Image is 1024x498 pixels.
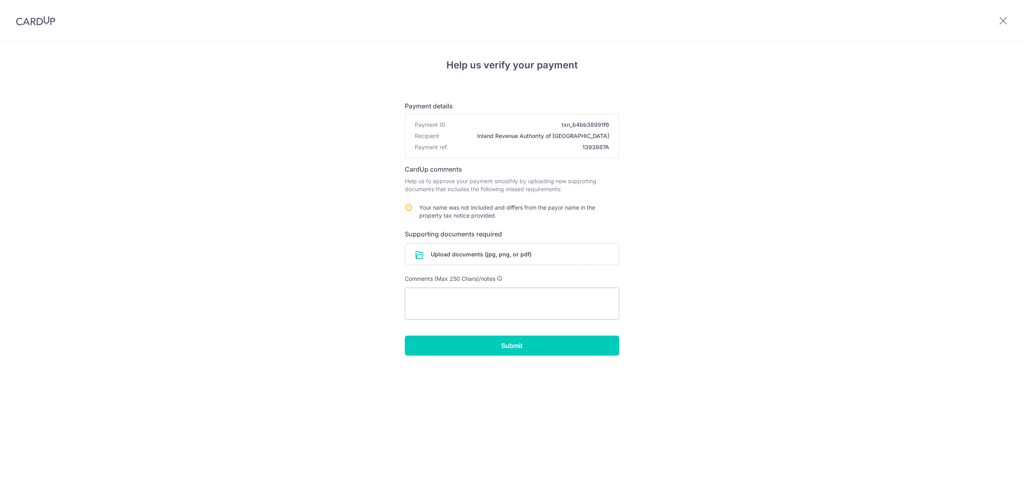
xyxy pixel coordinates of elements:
span: Payment ID [415,121,445,129]
h4: Help us verify your payment [405,58,619,72]
span: Inland Revenue Authority of [GEOGRAPHIC_DATA] [442,132,609,140]
span: Comments (Max 250 Chars)/notes [405,275,495,282]
span: txn_b4bb38991f6 [448,121,609,129]
h6: CardUp comments [405,164,619,174]
span: Your name was not included and differs from the payor name in the property tax notice provided. [419,204,595,219]
span: Recipient [415,132,439,140]
span: Payment ref. [415,143,448,151]
div: Upload documents (jpg, png, or pdf) [405,244,619,265]
span: 1393887A [451,143,609,151]
h6: Supporting documents required [405,229,619,239]
p: Help us to approve your payment smoothly by uploading new supporting documents that includes the ... [405,177,619,193]
input: Submit [405,336,619,356]
img: CardUp [16,16,55,26]
h6: Payment details [405,101,619,111]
